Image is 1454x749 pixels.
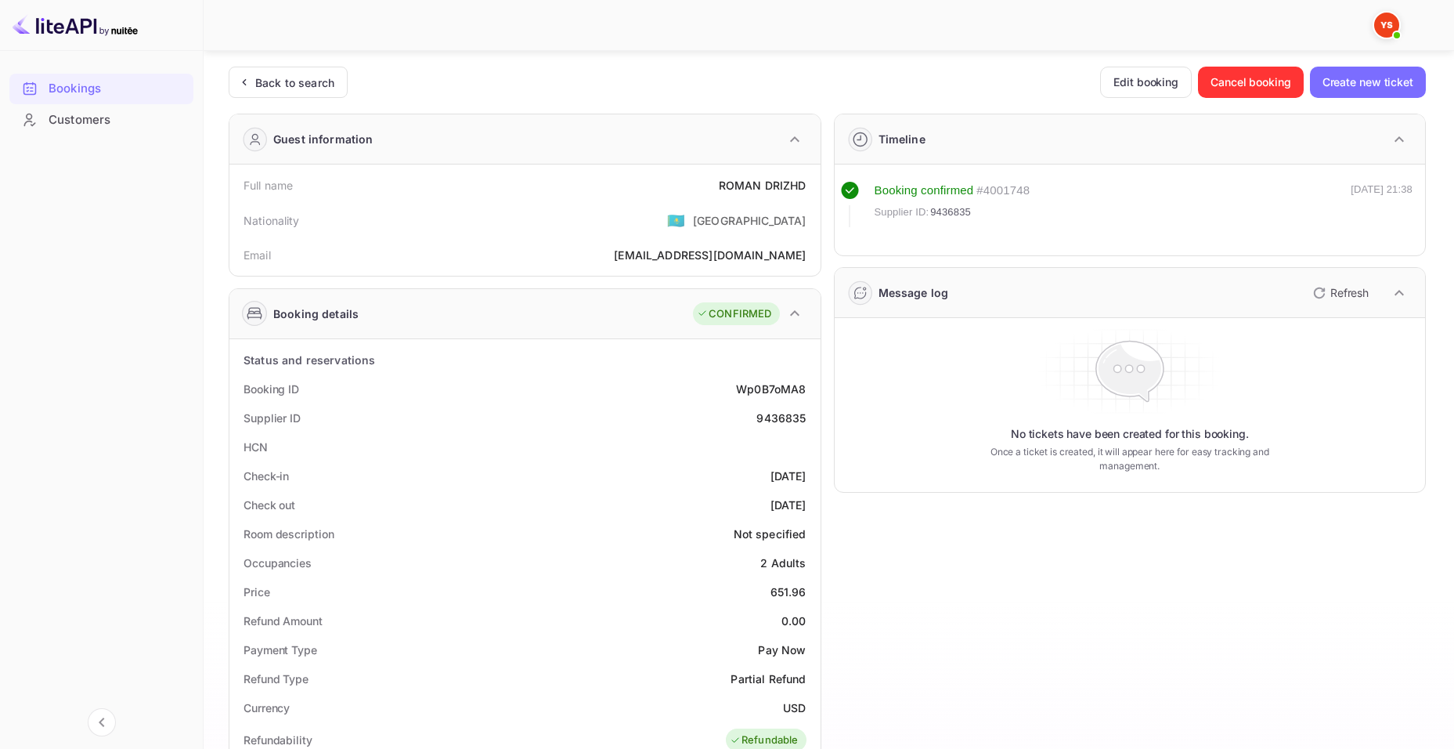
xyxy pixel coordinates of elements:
[255,74,334,91] div: Back to search
[693,212,806,229] div: [GEOGRAPHIC_DATA]
[244,177,293,194] div: Full name
[273,131,373,147] div: Guest information
[9,105,193,136] div: Customers
[760,555,806,571] div: 2 Adults
[731,671,806,687] div: Partial Refund
[1011,426,1249,442] p: No tickets have been created for this booking.
[13,13,138,38] img: LiteAPI logo
[1304,280,1375,306] button: Refresh
[244,526,334,542] div: Room description
[244,410,301,426] div: Supplier ID
[244,497,295,513] div: Check out
[244,555,312,571] div: Occupancies
[875,182,974,200] div: Booking confirmed
[770,497,806,513] div: [DATE]
[879,284,949,301] div: Message log
[736,381,806,397] div: Wp0B7oMA8
[244,439,268,455] div: HCN
[1100,67,1192,98] button: Edit booking
[770,584,806,600] div: 651.96
[88,708,116,736] button: Collapse navigation
[730,733,799,748] div: Refundable
[244,212,300,229] div: Nationality
[756,410,806,426] div: 9436835
[244,732,312,748] div: Refundability
[758,642,806,658] div: Pay Now
[1330,284,1369,301] p: Refresh
[697,306,771,322] div: CONFIRMED
[781,613,806,629] div: 0.00
[667,206,685,234] span: United States
[719,177,806,194] div: ROMAN DRIZHD
[770,468,806,484] div: [DATE]
[244,247,271,263] div: Email
[244,613,323,629] div: Refund Amount
[879,131,925,147] div: Timeline
[273,306,359,322] div: Booking details
[244,671,308,687] div: Refund Type
[244,381,299,397] div: Booking ID
[244,642,317,658] div: Payment Type
[734,526,806,542] div: Not specified
[244,700,290,716] div: Currency
[930,204,971,220] span: 9436835
[875,204,929,220] span: Supplier ID:
[1351,182,1413,227] div: [DATE] 21:38
[9,74,193,103] a: Bookings
[976,182,1030,200] div: # 4001748
[1374,13,1399,38] img: Yandex Support
[783,700,806,716] div: USD
[1198,67,1304,98] button: Cancel booking
[971,445,1289,473] p: Once a ticket is created, it will appear here for easy tracking and management.
[9,74,193,104] div: Bookings
[49,80,186,98] div: Bookings
[49,111,186,129] div: Customers
[244,352,375,368] div: Status and reservations
[614,247,806,263] div: [EMAIL_ADDRESS][DOMAIN_NAME]
[9,105,193,134] a: Customers
[244,468,289,484] div: Check-in
[244,584,270,600] div: Price
[1310,67,1426,98] button: Create new ticket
